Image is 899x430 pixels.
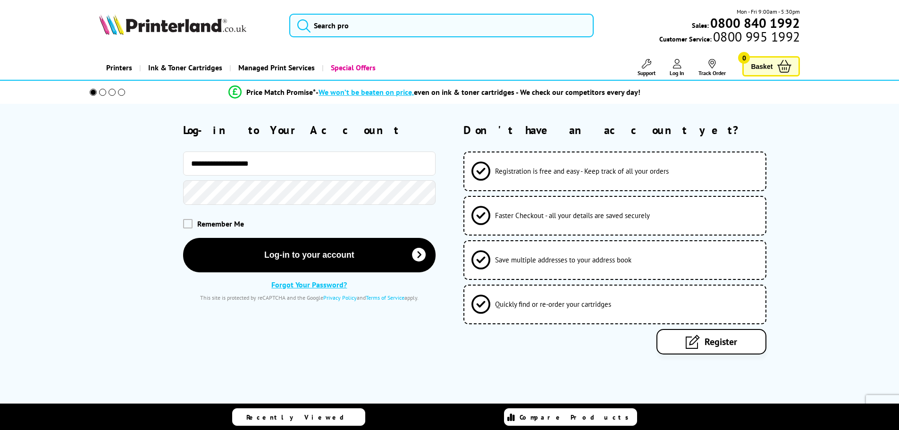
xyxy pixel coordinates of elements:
a: Ink & Toner Cartridges [139,56,229,80]
span: Remember Me [197,219,244,228]
img: Printerland Logo [99,14,246,35]
a: Support [638,59,655,76]
a: Track Order [698,59,726,76]
span: Price Match Promise* [246,87,316,97]
span: Registration is free and easy - Keep track of all your orders [495,167,669,176]
span: Faster Checkout - all your details are saved securely [495,211,650,220]
a: Register [656,329,766,354]
div: - even on ink & toner cartridges - We check our competitors every day! [316,87,640,97]
b: 0800 840 1992 [710,14,800,32]
a: Compare Products [504,408,637,426]
a: Special Offers [322,56,383,80]
span: Ink & Toner Cartridges [148,56,222,80]
a: 0800 840 1992 [709,18,800,27]
a: Printers [99,56,139,80]
h2: Log-in to Your Account [183,123,436,137]
span: Sales: [692,21,709,30]
span: Save multiple addresses to your address book [495,255,631,264]
div: This site is protected by reCAPTCHA and the Google and apply. [183,294,436,301]
a: Terms of Service [366,294,404,301]
input: Search pro [289,14,594,37]
span: Support [638,69,655,76]
h2: Don't have an account yet? [463,123,800,137]
button: Log-in to your account [183,238,436,272]
span: Compare Products [520,413,634,422]
span: We won’t be beaten on price, [319,87,414,97]
span: Log In [670,69,684,76]
span: 0 [738,52,750,64]
span: 0800 995 1992 [712,32,800,41]
span: Recently Viewed [246,413,353,422]
a: Forgot Your Password? [271,280,347,289]
a: Recently Viewed [232,408,365,426]
a: Printerland Logo [99,14,278,37]
span: Customer Service: [659,32,800,43]
li: modal_Promise [77,84,793,101]
span: Mon - Fri 9:00am - 5:30pm [737,7,800,16]
a: Privacy Policy [323,294,357,301]
span: Basket [751,60,773,73]
span: Quickly find or re-order your cartridges [495,300,611,309]
a: Log In [670,59,684,76]
span: Register [705,336,737,348]
a: Basket 0 [742,56,800,76]
a: Managed Print Services [229,56,322,80]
